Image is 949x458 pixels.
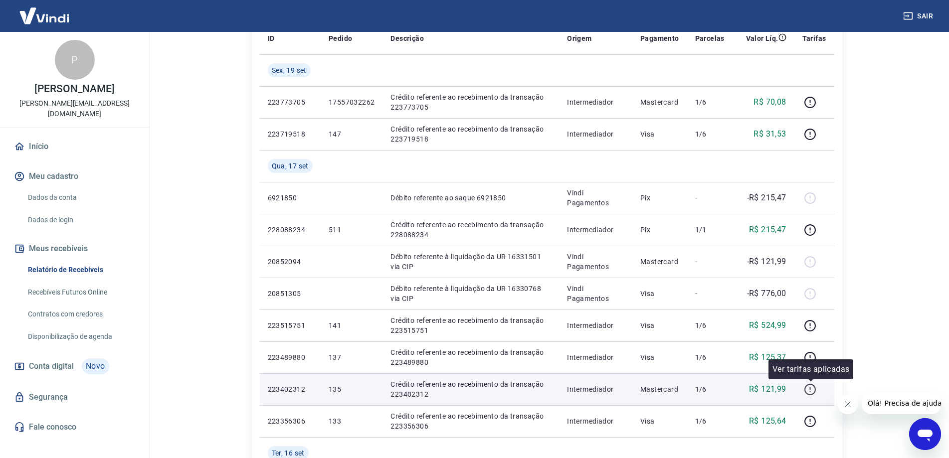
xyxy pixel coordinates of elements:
[268,97,313,107] p: 223773705
[640,33,679,43] p: Pagamento
[329,320,375,330] p: 141
[272,448,305,458] span: Ter, 16 set
[749,415,786,427] p: R$ 125,64
[567,384,624,394] p: Intermediador
[746,33,778,43] p: Valor Líq.
[268,320,313,330] p: 223515751
[640,97,679,107] p: Mastercard
[749,383,786,395] p: R$ 121,99
[268,225,313,235] p: 228088234
[329,33,352,43] p: Pedido
[329,384,375,394] p: 135
[272,161,309,171] span: Qua, 17 set
[567,188,624,208] p: Vindi Pagamentos
[329,352,375,362] p: 137
[567,129,624,139] p: Intermediador
[695,320,725,330] p: 1/6
[24,260,137,280] a: Relatório de Recebíveis
[268,352,313,362] p: 223489880
[12,416,137,438] a: Fale conosco
[640,193,679,203] p: Pix
[640,289,679,299] p: Visa
[268,384,313,394] p: 223402312
[82,358,109,374] span: Novo
[24,210,137,230] a: Dados de login
[268,33,275,43] p: ID
[567,252,624,272] p: Vindi Pagamentos
[640,225,679,235] p: Pix
[695,352,725,362] p: 1/6
[390,33,424,43] p: Descrição
[268,129,313,139] p: 223719518
[55,40,95,80] div: P
[12,0,77,31] img: Vindi
[909,418,941,450] iframe: Botão para abrir a janela de mensagens
[24,304,137,324] a: Contratos com credores
[390,124,551,144] p: Crédito referente ao recebimento da transação 223719518
[695,97,725,107] p: 1/6
[567,225,624,235] p: Intermediador
[24,282,137,303] a: Recebíveis Futuros Online
[24,326,137,347] a: Disponibilização de agenda
[802,33,826,43] p: Tarifas
[747,288,786,300] p: -R$ 776,00
[567,352,624,362] p: Intermediador
[640,352,679,362] p: Visa
[640,416,679,426] p: Visa
[390,379,551,399] p: Crédito referente ao recebimento da transação 223402312
[862,392,941,414] iframe: Mensagem da empresa
[12,238,137,260] button: Meus recebíveis
[640,129,679,139] p: Visa
[754,128,786,140] p: R$ 31,53
[567,33,591,43] p: Origem
[640,320,679,330] p: Visa
[8,98,141,119] p: [PERSON_NAME][EMAIL_ADDRESS][DOMAIN_NAME]
[749,351,786,363] p: R$ 125,37
[390,284,551,304] p: Débito referente à liquidação da UR 16330768 via CIP
[329,129,375,139] p: 147
[329,97,375,107] p: 17557032262
[390,347,551,367] p: Crédito referente ao recebimento da transação 223489880
[329,225,375,235] p: 511
[695,416,725,426] p: 1/6
[12,165,137,187] button: Meu cadastro
[640,257,679,267] p: Mastercard
[329,416,375,426] p: 133
[390,220,551,240] p: Crédito referente ao recebimento da transação 228088234
[567,284,624,304] p: Vindi Pagamentos
[272,65,307,75] span: Sex, 19 set
[695,193,725,203] p: -
[567,416,624,426] p: Intermediador
[640,384,679,394] p: Mastercard
[749,224,786,236] p: R$ 215,47
[838,394,858,414] iframe: Fechar mensagem
[901,7,937,25] button: Sair
[695,384,725,394] p: 1/6
[268,257,313,267] p: 20852094
[390,315,551,335] p: Crédito referente ao recebimento da transação 223515751
[749,319,786,331] p: R$ 524,99
[747,256,786,268] p: -R$ 121,99
[567,320,624,330] p: Intermediador
[6,7,84,15] span: Olá! Precisa de ajuda?
[695,33,725,43] p: Parcelas
[29,359,74,373] span: Conta digital
[567,97,624,107] p: Intermediador
[12,386,137,408] a: Segurança
[268,289,313,299] p: 20851305
[390,411,551,431] p: Crédito referente ao recebimento da transação 223356306
[12,354,137,378] a: Conta digitalNovo
[268,416,313,426] p: 223356306
[695,225,725,235] p: 1/1
[695,257,725,267] p: -
[34,84,114,94] p: [PERSON_NAME]
[390,193,551,203] p: Débito referente ao saque 6921850
[390,92,551,112] p: Crédito referente ao recebimento da transação 223773705
[390,252,551,272] p: Débito referente à liquidação da UR 16331501 via CIP
[268,193,313,203] p: 6921850
[695,129,725,139] p: 1/6
[772,363,849,375] p: Ver tarifas aplicadas
[695,289,725,299] p: -
[747,192,786,204] p: -R$ 215,47
[12,136,137,157] a: Início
